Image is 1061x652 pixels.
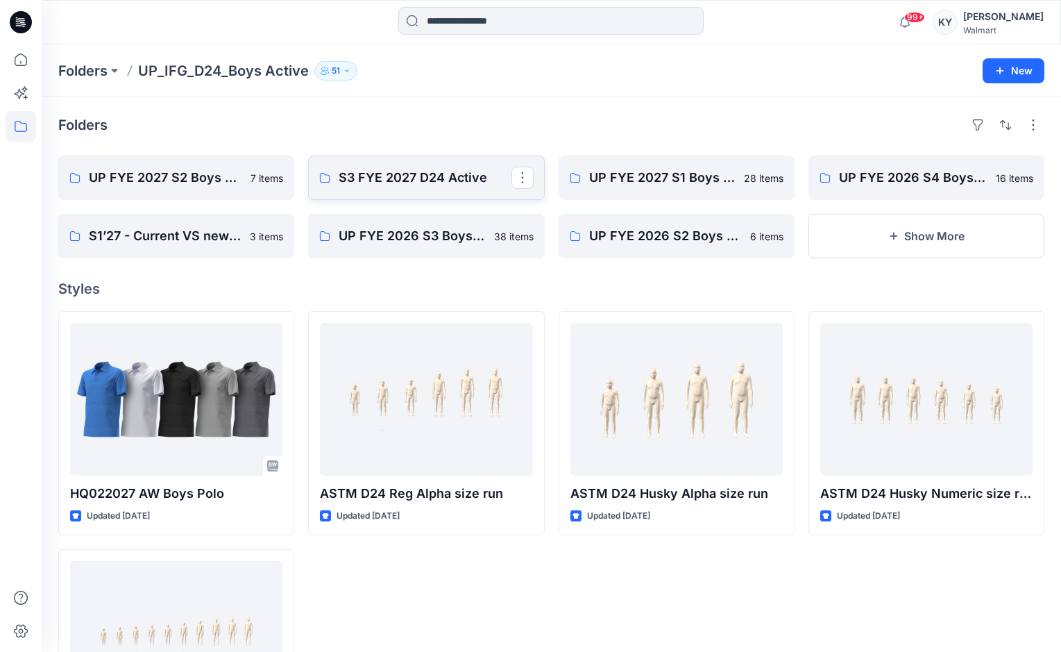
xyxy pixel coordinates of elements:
[559,214,795,258] a: UP FYE 2026 S2 Boys Active6 items
[570,484,783,503] p: ASTM D24 Husky Alpha size run
[589,226,742,246] p: UP FYE 2026 S2 Boys Active
[820,484,1033,503] p: ASTM D24 Husky Numeric size run
[58,117,108,133] h4: Folders
[251,171,283,185] p: 7 items
[308,214,544,258] a: UP FYE 2026 S3 Boys Active38 items
[559,156,795,200] a: UP FYE 2027 S1 Boys Active28 items
[339,168,511,187] p: S3 FYE 2027 D24 Active
[996,171,1033,185] p: 16 items
[808,214,1044,258] button: Show More
[138,61,309,81] p: UP_IFG_D24_Boys Active
[332,63,340,78] p: 51
[983,58,1044,83] button: New
[963,8,1044,25] div: [PERSON_NAME]
[87,509,150,524] p: Updated [DATE]
[570,323,783,476] a: ASTM D24 Husky Alpha size run
[308,156,544,200] a: S3 FYE 2027 D24 Active
[587,509,650,524] p: Updated [DATE]
[339,226,485,246] p: UP FYE 2026 S3 Boys Active
[750,229,783,244] p: 6 items
[337,509,400,524] p: Updated [DATE]
[839,168,987,187] p: UP FYE 2026 S4 Boys Active
[744,171,783,185] p: 28 items
[320,484,532,503] p: ASTM D24 Reg Alpha size run
[314,61,357,81] button: 51
[89,226,241,246] p: S1’27 - Current VS new ASTM comparison
[808,156,1044,200] a: UP FYE 2026 S4 Boys Active16 items
[58,281,1044,297] h4: Styles
[904,12,925,23] span: 99+
[89,168,242,187] p: UP FYE 2027 S2 Boys Active
[820,323,1033,476] a: ASTM D24 Husky Numeric size run
[933,10,958,35] div: KY
[58,156,294,200] a: UP FYE 2027 S2 Boys Active7 items
[837,509,900,524] p: Updated [DATE]
[58,214,294,258] a: S1’27 - Current VS new ASTM comparison3 items
[494,229,534,244] p: 38 items
[58,61,108,81] a: Folders
[589,168,736,187] p: UP FYE 2027 S1 Boys Active
[320,323,532,476] a: ASTM D24 Reg Alpha size run
[963,25,1044,35] div: Walmart
[70,484,282,503] p: HQ022027 AW Boys Polo
[250,229,283,244] p: 3 items
[70,323,282,476] a: HQ022027 AW Boys Polo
